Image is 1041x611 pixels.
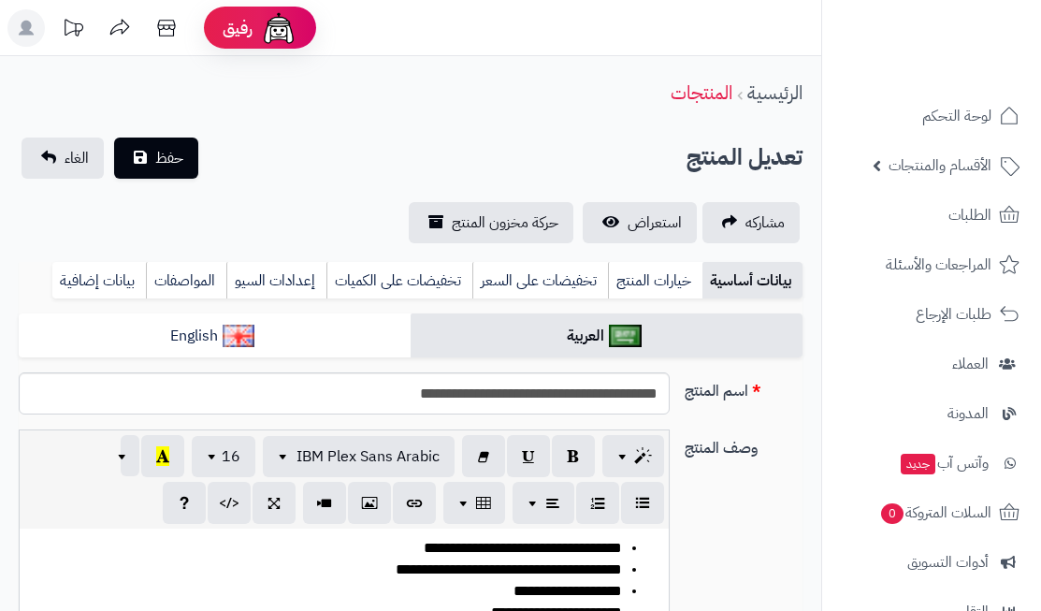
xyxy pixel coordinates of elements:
[833,391,1030,436] a: المدونة
[146,262,226,299] a: المواصفات
[833,540,1030,585] a: أدوات التسويق
[879,500,991,526] span: السلات المتروكة
[677,372,810,402] label: اسم المنتج
[50,9,96,51] a: تحديثات المنصة
[472,262,608,299] a: تخفيضات على السعر
[952,351,989,377] span: العملاء
[833,342,1030,386] a: العملاء
[114,138,198,179] button: حفظ
[833,193,1030,238] a: الطلبات
[833,242,1030,287] a: المراجعات والأسئلة
[671,79,732,107] a: المنتجات
[889,153,991,179] span: الأقسام والمنتجات
[702,262,802,299] a: بيانات أساسية
[19,313,411,359] a: English
[263,436,455,477] button: IBM Plex Sans Arabic
[22,138,104,179] a: الغاء
[326,262,472,299] a: تخفيضات على الكميات
[608,262,702,299] a: خيارات المنتج
[296,445,440,468] span: IBM Plex Sans Arabic
[226,262,326,299] a: إعدادات السيو
[155,147,183,169] span: حفظ
[886,252,991,278] span: المراجعات والأسئلة
[833,490,1030,535] a: السلات المتروكة0
[687,138,802,177] h2: تعديل المنتج
[747,79,802,107] a: الرئيسية
[411,313,802,359] a: العربية
[899,450,989,476] span: وآتس آب
[745,211,785,234] span: مشاركه
[833,292,1030,337] a: طلبات الإرجاع
[192,436,255,477] button: 16
[914,52,1023,92] img: logo-2.png
[947,400,989,427] span: المدونة
[948,202,991,228] span: الطلبات
[583,202,697,243] a: استعراض
[916,301,991,327] span: طلبات الإرجاع
[260,9,297,47] img: ai-face.png
[223,325,255,347] img: English
[702,202,800,243] a: مشاركه
[628,211,682,234] span: استعراض
[409,202,573,243] a: حركة مخزون المنتج
[609,325,642,347] img: العربية
[907,549,989,575] span: أدوات التسويق
[223,17,253,39] span: رفيق
[452,211,558,234] span: حركة مخزون المنتج
[881,503,904,524] span: 0
[52,262,146,299] a: بيانات إضافية
[677,429,810,459] label: وصف المنتج
[222,445,240,468] span: 16
[833,441,1030,486] a: وآتس آبجديد
[833,94,1030,138] a: لوحة التحكم
[922,103,991,129] span: لوحة التحكم
[901,454,935,474] span: جديد
[65,147,89,169] span: الغاء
